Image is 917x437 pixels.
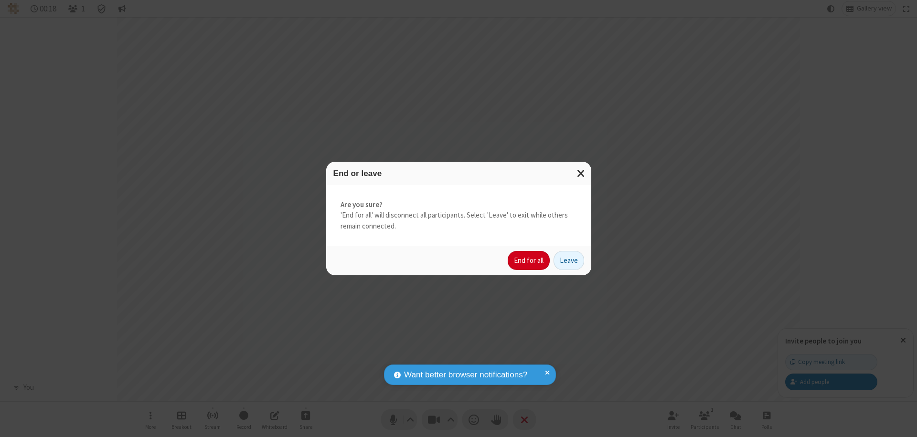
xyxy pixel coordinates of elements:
span: Want better browser notifications? [404,369,527,381]
button: Close modal [571,162,591,185]
div: 'End for all' will disconnect all participants. Select 'Leave' to exit while others remain connec... [326,185,591,246]
button: End for all [508,251,550,270]
button: Leave [554,251,584,270]
strong: Are you sure? [341,199,577,210]
h3: End or leave [333,169,584,178]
